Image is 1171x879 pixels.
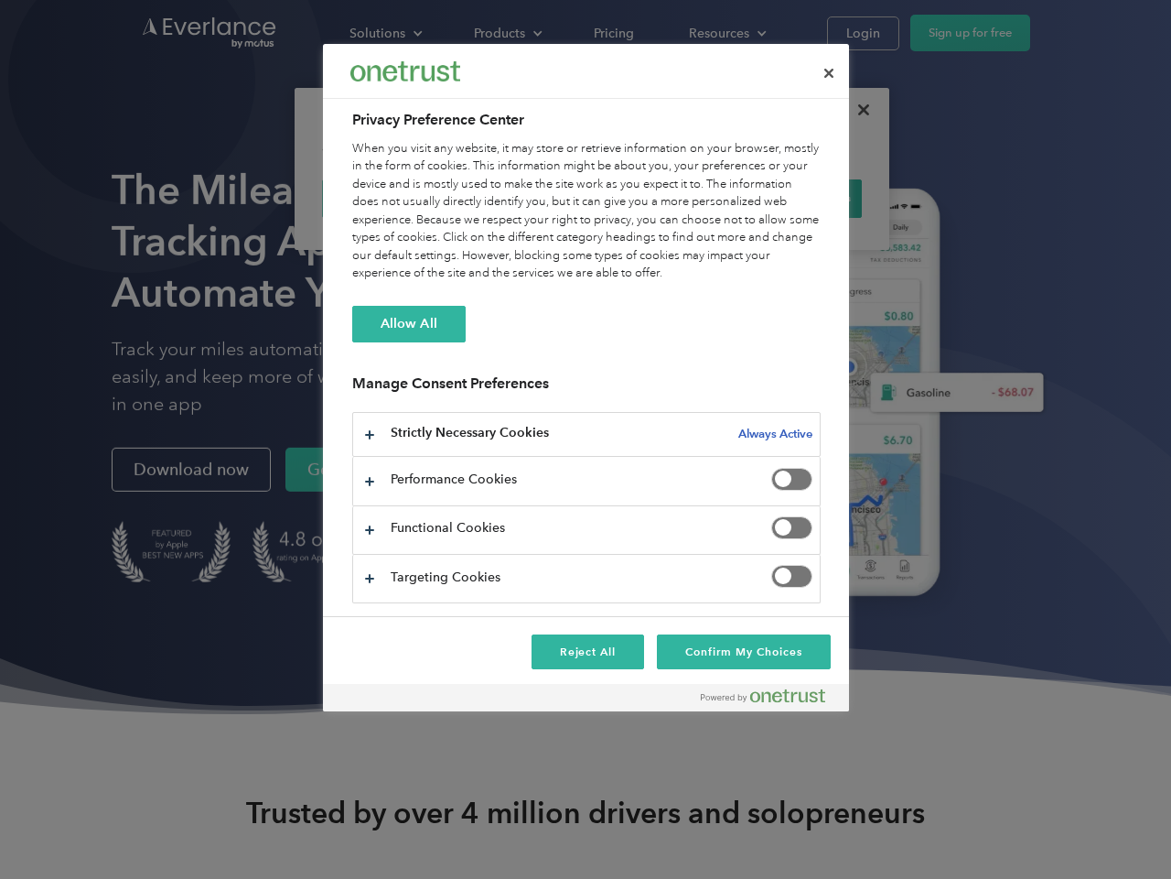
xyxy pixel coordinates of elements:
[323,44,849,711] div: Preference center
[323,44,849,711] div: Privacy Preference Center
[350,61,460,81] img: Everlance
[352,109,821,131] h2: Privacy Preference Center
[350,53,460,90] div: Everlance
[352,306,466,342] button: Allow All
[352,374,821,403] h3: Manage Consent Preferences
[701,689,825,703] img: Powered by OneTrust Opens in a new Tab
[701,689,840,711] a: Powered by OneTrust Opens in a new Tab
[657,635,830,669] button: Confirm My Choices
[532,635,645,669] button: Reject All
[352,140,821,283] div: When you visit any website, it may store or retrieve information on your browser, mostly in the f...
[809,53,849,93] button: Close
